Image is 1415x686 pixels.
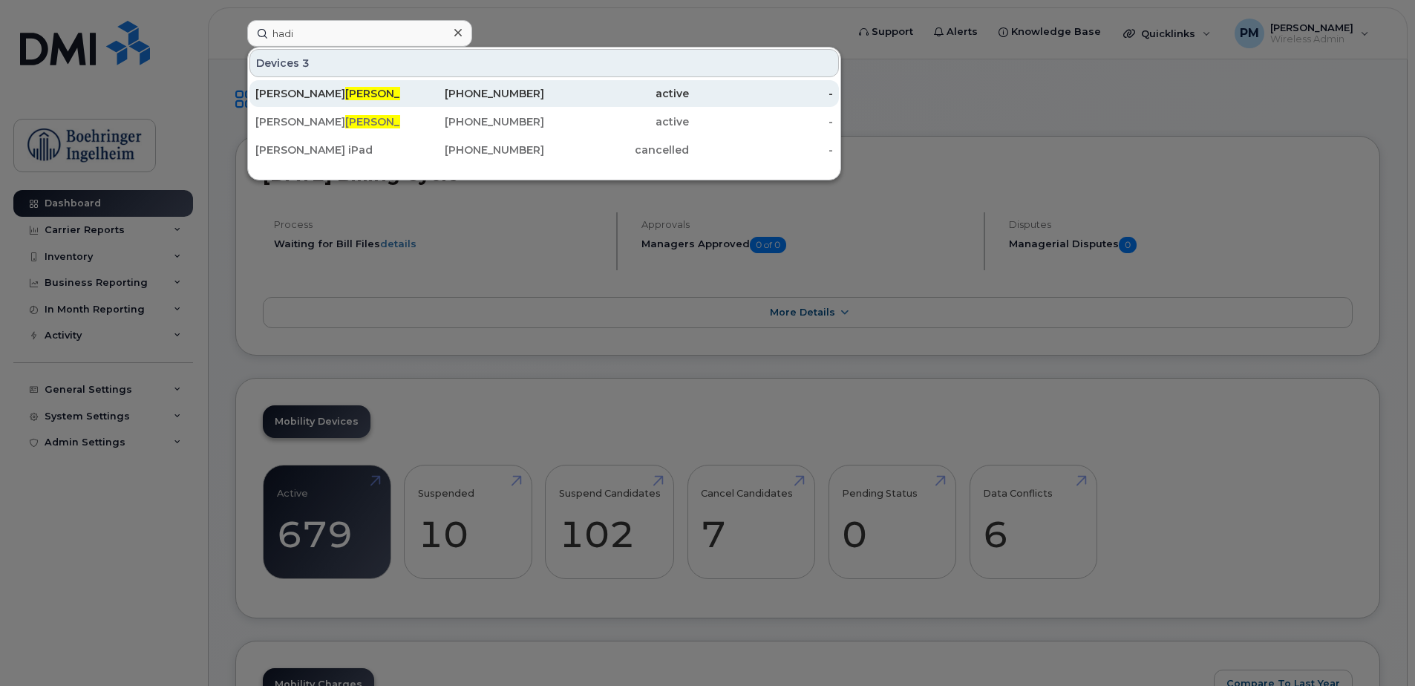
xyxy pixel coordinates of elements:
div: [PERSON_NAME] nia [255,86,400,101]
div: [PHONE_NUMBER] [400,143,545,157]
div: active [544,86,689,101]
div: - [689,143,834,157]
div: cancelled [544,143,689,157]
div: Devices [249,49,839,77]
a: [PERSON_NAME][PERSON_NAME][PERSON_NAME][PHONE_NUMBER]active- [249,108,839,135]
div: [PHONE_NUMBER] [400,86,545,101]
a: [PERSON_NAME][PERSON_NAME]nia[PHONE_NUMBER]active- [249,80,839,107]
span: [PERSON_NAME] [345,115,435,128]
div: [PERSON_NAME] [PERSON_NAME] [255,114,400,129]
div: [PERSON_NAME] iPad [255,143,400,157]
div: - [689,86,834,101]
a: [PERSON_NAME] iPad[PHONE_NUMBER]cancelled- [249,137,839,163]
span: 3 [302,56,310,71]
div: [PHONE_NUMBER] [400,114,545,129]
div: - [689,114,834,129]
div: active [544,114,689,129]
span: [PERSON_NAME] [345,87,435,100]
